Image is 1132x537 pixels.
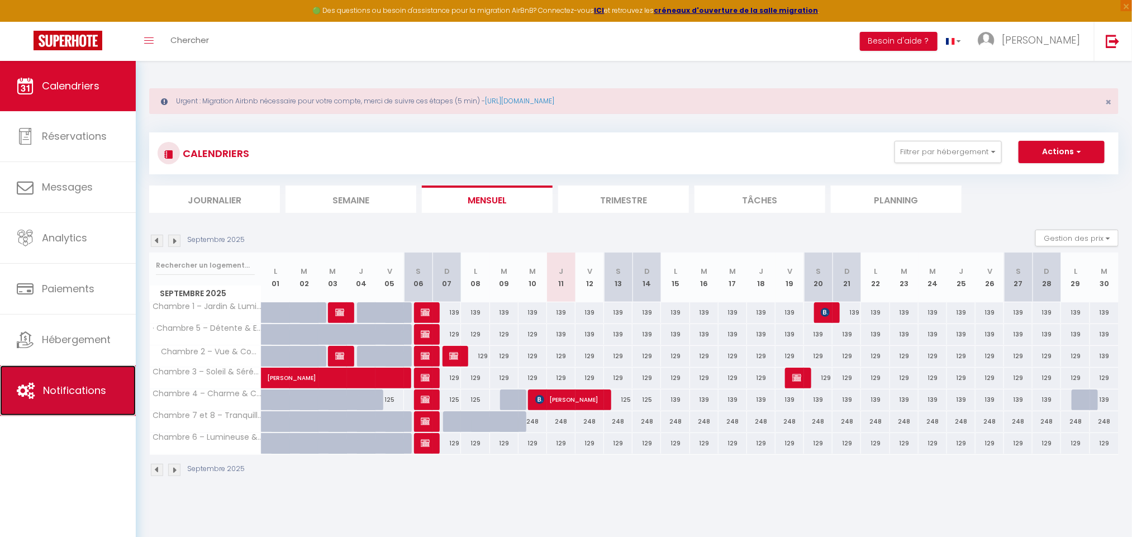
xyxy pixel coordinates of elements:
[529,266,536,277] abbr: M
[490,324,519,345] div: 129
[895,141,1002,163] button: Filtrer par hébergement
[187,235,245,245] p: Septembre 2025
[461,389,489,410] div: 125
[290,253,318,302] th: 02
[180,141,249,166] h3: CALENDRIERS
[661,411,689,432] div: 248
[187,464,245,474] p: Septembre 2025
[833,433,861,454] div: 129
[1090,346,1119,367] div: 139
[890,253,919,302] th: 23
[461,433,489,454] div: 129
[747,346,776,367] div: 129
[461,368,489,388] div: 129
[150,286,261,302] span: Septembre 2025
[804,253,833,302] th: 20
[42,282,94,296] span: Paiements
[1033,433,1061,454] div: 129
[804,433,833,454] div: 129
[301,266,307,277] abbr: M
[690,368,719,388] div: 129
[274,266,277,277] abbr: L
[1105,97,1111,107] button: Close
[558,186,689,213] li: Trimestre
[547,433,575,454] div: 129
[490,253,519,302] th: 09
[162,22,217,61] a: Chercher
[759,266,763,277] abbr: J
[149,186,280,213] li: Journalier
[519,346,547,367] div: 129
[804,368,833,388] div: 129
[690,389,719,410] div: 139
[575,324,604,345] div: 139
[547,324,575,345] div: 139
[1074,266,1077,277] abbr: L
[701,266,707,277] abbr: M
[1004,389,1033,410] div: 139
[719,411,747,432] div: 248
[776,253,804,302] th: 19
[490,368,519,388] div: 129
[42,79,99,93] span: Calendriers
[444,266,450,277] abbr: D
[816,266,821,277] abbr: S
[861,346,890,367] div: 129
[421,302,430,323] span: [PERSON_NAME]
[729,266,736,277] abbr: M
[632,346,661,367] div: 129
[947,346,976,367] div: 129
[976,411,1004,432] div: 248
[421,411,430,432] span: [PERSON_NAME]
[261,253,290,302] th: 01
[432,253,461,302] th: 07
[1090,253,1119,302] th: 30
[1019,141,1105,163] button: Actions
[661,389,689,410] div: 139
[874,266,877,277] abbr: L
[719,302,747,323] div: 139
[1033,324,1061,345] div: 139
[151,389,263,398] span: Chambre 4 – Charme & Calme
[831,186,962,213] li: Planning
[976,302,1004,323] div: 139
[519,302,547,323] div: 139
[959,266,963,277] abbr: J
[359,266,363,277] abbr: J
[1033,346,1061,367] div: 129
[776,433,804,454] div: 129
[890,324,919,345] div: 139
[747,411,776,432] div: 248
[335,345,345,367] span: [PERSON_NAME]
[432,368,461,388] div: 129
[604,324,632,345] div: 139
[947,368,976,388] div: 129
[1106,34,1120,48] img: logout
[978,32,995,49] img: ...
[604,253,632,302] th: 13
[947,302,976,323] div: 139
[833,346,861,367] div: 129
[547,253,575,302] th: 11
[559,266,563,277] abbr: J
[719,433,747,454] div: 129
[1090,302,1119,323] div: 139
[432,389,461,410] div: 125
[1033,302,1061,323] div: 139
[661,433,689,454] div: 129
[1090,411,1119,432] div: 248
[890,346,919,367] div: 129
[575,433,604,454] div: 129
[547,302,575,323] div: 139
[947,433,976,454] div: 129
[594,6,605,15] strong: ICI
[404,253,432,302] th: 06
[861,433,890,454] div: 129
[1085,487,1124,529] iframe: Chat
[461,302,489,323] div: 139
[661,302,689,323] div: 139
[661,346,689,367] div: 129
[449,345,459,367] span: test test
[833,324,861,345] div: 139
[170,34,209,46] span: Chercher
